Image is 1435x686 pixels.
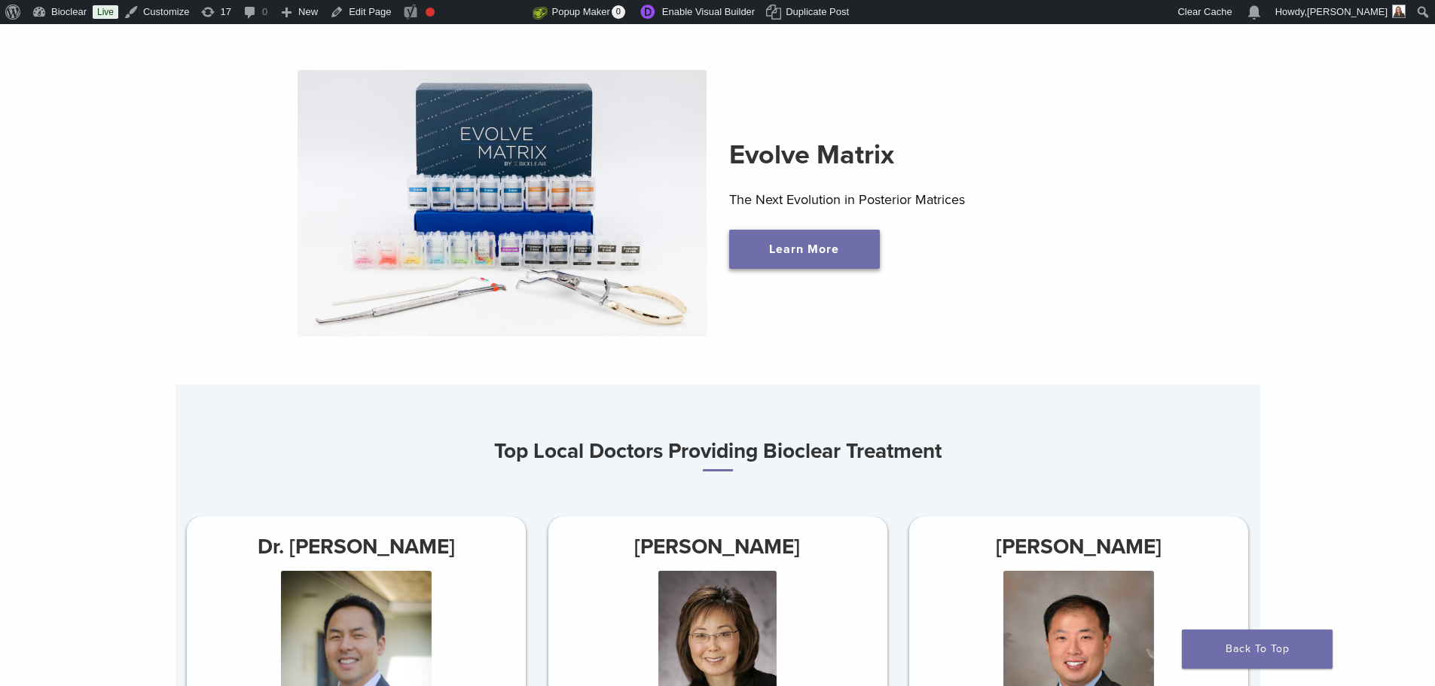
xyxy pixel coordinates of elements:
[1182,630,1333,669] a: Back To Top
[176,433,1260,471] h3: Top Local Doctors Providing Bioclear Treatment
[93,5,118,19] a: Live
[909,529,1248,565] h3: [PERSON_NAME]
[426,8,435,17] div: Focus keyphrase not set
[298,70,707,337] img: Evolve Matrix
[187,529,526,565] h3: Dr. [PERSON_NAME]
[548,529,887,565] h3: [PERSON_NAME]
[1307,6,1388,17] span: [PERSON_NAME]
[448,4,533,22] img: Views over 48 hours. Click for more Jetpack Stats.
[729,137,1138,173] h2: Evolve Matrix
[612,5,625,19] span: 0
[729,188,1138,211] p: The Next Evolution in Posterior Matrices
[729,230,880,269] a: Learn More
